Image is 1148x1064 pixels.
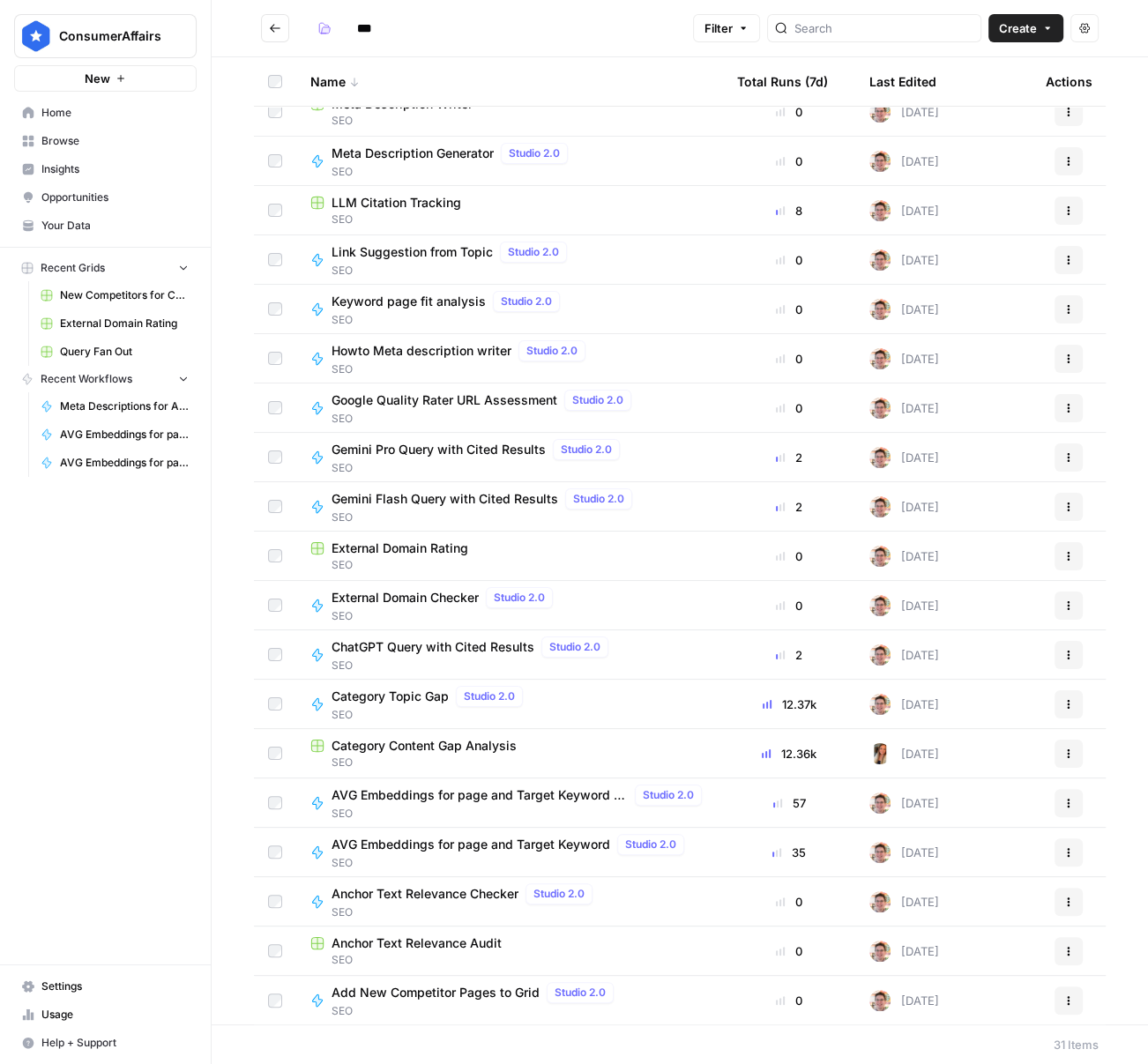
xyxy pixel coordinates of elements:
input: Search [794,19,973,37]
span: Home [41,105,189,121]
span: External Domain Rating [60,316,189,331]
span: Browse [41,133,189,149]
div: [DATE] [869,249,939,271]
a: Browse [14,127,197,155]
img: cligphsu63qclrxpa2fa18wddixk [869,200,891,221]
div: [DATE] [869,644,939,666]
a: Gemini Flash Query with Cited ResultsStudio 2.0SEO [310,488,709,525]
button: New [14,65,197,92]
button: Recent Grids [14,255,197,281]
span: SEO [332,806,709,822]
span: Studio 2.0 [494,590,545,606]
img: cligphsu63qclrxpa2fa18wddixk [869,299,891,320]
div: 0 [737,547,841,565]
button: Create [988,14,1063,42]
span: Howto Meta description writer [332,342,511,360]
div: 0 [737,992,841,1009]
a: External Domain CheckerStudio 2.0SEO [310,587,709,624]
a: Add New Competitor Pages to GridStudio 2.0SEO [310,982,709,1019]
span: Studio 2.0 [464,688,515,704]
div: Last Edited [869,57,936,106]
span: Keyword page fit analysis [332,293,486,310]
span: Studio 2.0 [549,639,600,655]
a: Category Topic GapStudio 2.0SEO [310,686,709,723]
div: [DATE] [869,348,939,369]
span: External Domain Rating [332,539,468,557]
a: Google Quality Rater URL AssessmentStudio 2.0SEO [310,390,709,427]
img: cligphsu63qclrxpa2fa18wddixk [869,792,891,814]
img: cligphsu63qclrxpa2fa18wddixk [869,496,891,517]
span: External Domain Checker [332,589,479,606]
a: Opportunities [14,183,197,212]
img: cligphsu63qclrxpa2fa18wddixk [869,891,891,912]
img: cligphsu63qclrxpa2fa18wddixk [869,694,891,715]
span: SEO [332,658,615,673]
span: Add New Competitor Pages to Grid [332,984,540,1001]
img: u3540639jhy63hlw48gsmgp0m3ee [869,743,891,764]
span: AVG Embeddings for page and Target Keyword - Using Pasted page content [332,786,628,804]
a: Settings [14,972,197,1001]
span: Insights [41,161,189,177]
span: Studio 2.0 [509,145,560,161]
img: cligphsu63qclrxpa2fa18wddixk [869,398,891,419]
span: Usage [41,1007,189,1023]
a: Home [14,99,197,127]
img: cligphsu63qclrxpa2fa18wddixk [869,249,891,271]
span: Query Fan Out [60,344,189,360]
span: SEO [310,113,709,129]
div: [DATE] [869,792,939,814]
div: 0 [737,597,841,614]
img: cligphsu63qclrxpa2fa18wddixk [869,447,891,468]
span: SEO [332,510,639,525]
img: cligphsu63qclrxpa2fa18wddixk [869,101,891,123]
a: Keyword page fit analysisStudio 2.0SEO [310,291,709,328]
a: Gemini Pro Query with Cited ResultsStudio 2.0SEO [310,439,709,476]
div: 0 [737,153,841,170]
div: [DATE] [869,941,939,962]
img: cligphsu63qclrxpa2fa18wddixk [869,842,891,863]
div: [DATE] [869,101,939,123]
span: SEO [332,460,627,476]
span: AVG Embeddings for page and Target Keyword [332,836,610,853]
span: Category Content Gap Analysis [332,737,517,755]
div: 0 [737,350,841,368]
span: AVG Embeddings for page and Target Keyword - Using Pasted page content [60,427,189,443]
div: 12.36k [737,745,841,763]
a: AVG Embeddings for page and Target KeywordStudio 2.0SEO [310,834,709,871]
div: [DATE] [869,990,939,1011]
button: Go back [261,14,289,42]
div: 0 [737,251,841,269]
span: Help + Support [41,1035,189,1051]
span: Anchor Text Relevance Audit [332,934,502,952]
span: Anchor Text Relevance Checker [332,885,518,903]
div: 0 [737,893,841,911]
span: SEO [332,608,560,624]
img: cligphsu63qclrxpa2fa18wddixk [869,151,891,172]
button: Help + Support [14,1029,197,1057]
div: [DATE] [869,447,939,468]
img: cligphsu63qclrxpa2fa18wddixk [869,941,891,962]
img: cligphsu63qclrxpa2fa18wddixk [869,546,891,567]
div: 2 [737,449,841,466]
a: Query Fan Out [33,338,197,366]
div: [DATE] [869,842,939,863]
img: cligphsu63qclrxpa2fa18wddixk [869,644,891,666]
span: Meta Description Generator [332,145,494,162]
span: New Competitors for Category Gap [60,287,189,303]
span: SEO [310,952,709,968]
div: [DATE] [869,398,939,419]
span: Recent Workflows [41,371,132,387]
div: 35 [737,844,841,861]
span: Studio 2.0 [572,392,623,408]
span: Gemini Flash Query with Cited Results [332,490,558,508]
span: Opportunities [41,190,189,205]
div: 0 [737,942,841,960]
span: SEO [310,557,709,573]
a: External Domain RatingSEO [310,539,709,573]
span: Studio 2.0 [625,837,676,852]
span: Studio 2.0 [555,985,606,1001]
div: 31 Items [1054,1036,1099,1053]
span: SEO [332,1003,621,1019]
span: Studio 2.0 [508,244,559,260]
div: 0 [737,301,841,318]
